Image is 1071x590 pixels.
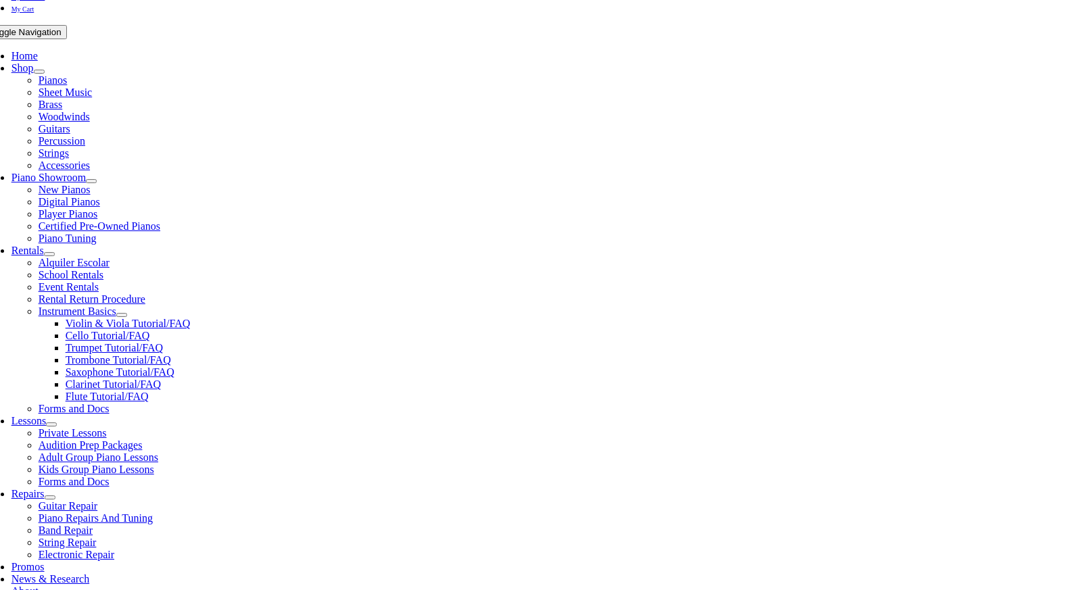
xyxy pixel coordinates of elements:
[39,159,90,171] a: Accessories
[39,111,90,122] a: Woodwinds
[11,488,45,499] a: Repairs
[66,366,174,378] a: Saxophone Tutorial/FAQ
[39,451,158,463] a: Adult Group Piano Lessons
[39,439,143,451] a: Audition Prep Packages
[11,5,34,13] span: My Cart
[39,537,97,548] a: String Repair
[39,232,97,244] a: Piano Tuning
[66,391,149,402] a: Flute Tutorial/FAQ
[11,415,47,426] a: Lessons
[66,330,150,341] a: Cello Tutorial/FAQ
[39,500,98,512] a: Guitar Repair
[39,208,98,220] a: Player Pianos
[39,196,100,207] a: Digital Pianos
[39,524,93,536] a: Band Repair
[11,2,34,14] a: My Cart
[86,179,97,183] button: Open submenu of Piano Showroom
[39,293,145,305] a: Rental Return Procedure
[66,342,163,353] a: Trumpet Tutorial/FAQ
[39,281,99,293] a: Event Rentals
[39,74,68,86] a: Pianos
[39,99,63,110] a: Brass
[34,70,45,74] button: Open submenu of Shop
[44,252,55,256] button: Open submenu of Rentals
[39,135,85,147] a: Percussion
[11,172,87,183] a: Piano Showroom
[39,220,160,232] a: Certified Pre-Owned Pianos
[11,62,34,74] a: Shop
[45,495,55,499] button: Open submenu of Repairs
[11,50,38,62] a: Home
[39,427,107,439] a: Private Lessons
[66,378,162,390] a: Clarinet Tutorial/FAQ
[39,403,110,414] a: Forms and Docs
[39,184,91,195] a: New Pianos
[39,464,154,475] a: Kids Group Piano Lessons
[39,123,70,134] a: Guitars
[46,422,57,426] button: Open submenu of Lessons
[11,245,44,256] a: Rentals
[66,318,191,329] a: Violin & Viola Tutorial/FAQ
[39,476,110,487] a: Forms and Docs
[11,561,45,572] a: Promos
[39,512,153,524] a: Piano Repairs And Tuning
[11,573,90,585] a: News & Research
[116,313,127,317] button: Open submenu of Instrument Basics
[39,305,116,317] a: Instrument Basics
[39,87,93,98] a: Sheet Music
[39,549,114,560] a: Electronic Repair
[39,147,69,159] a: Strings
[39,269,103,280] a: School Rentals
[66,354,171,366] a: Trombone Tutorial/FAQ
[39,257,110,268] a: Alquiler Escolar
